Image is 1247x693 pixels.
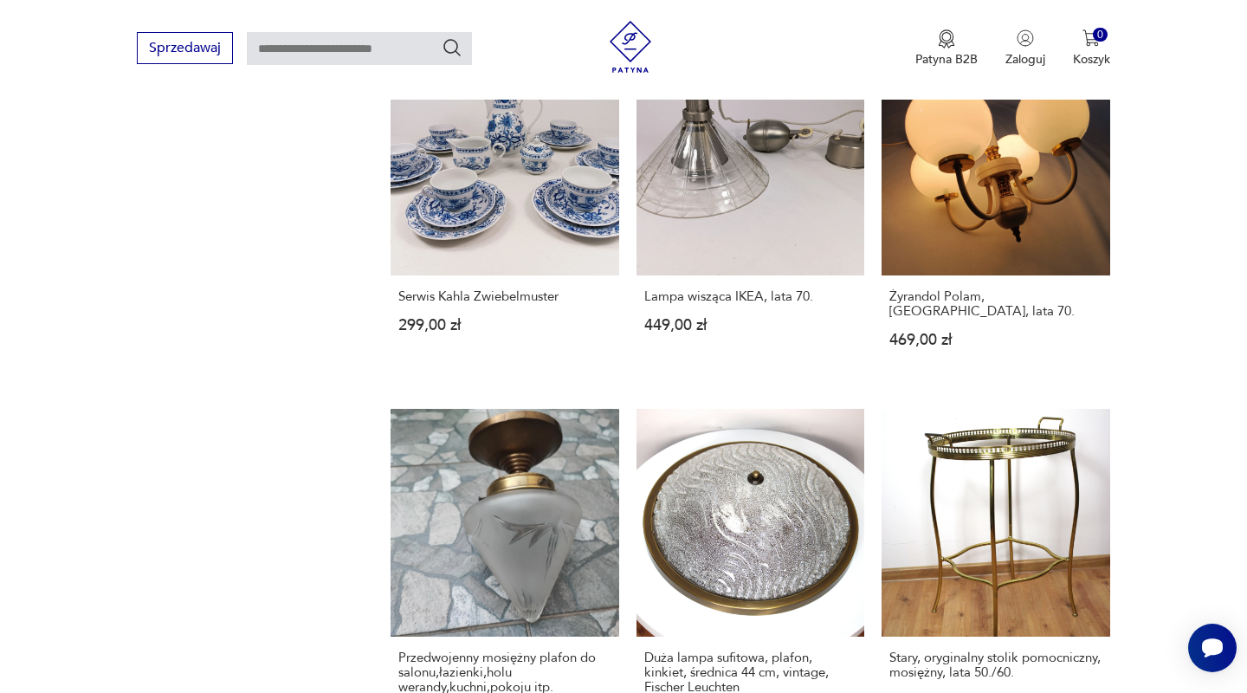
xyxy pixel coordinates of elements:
[1005,51,1045,68] p: Zaloguj
[889,289,1102,319] h3: Żyrandol Polam, [GEOGRAPHIC_DATA], lata 70.
[915,29,978,68] button: Patyna B2B
[1005,29,1045,68] button: Zaloguj
[391,47,618,380] a: Serwis Kahla ZwiebelmusterSerwis Kahla Zwiebelmuster299,00 zł
[882,47,1109,380] a: Żyrandol Polam, Polska, lata 70.Żyrandol Polam, [GEOGRAPHIC_DATA], lata 70.469,00 zł
[644,318,856,333] p: 449,00 zł
[398,318,611,333] p: 299,00 zł
[889,651,1102,680] h3: Stary, oryginalny stolik pomocniczny, mosiężny, lata 50./60.
[1082,29,1100,47] img: Ikona koszyka
[1017,29,1034,47] img: Ikonka użytkownika
[938,29,955,49] img: Ikona medalu
[915,51,978,68] p: Patyna B2B
[1073,29,1110,68] button: 0Koszyk
[889,333,1102,347] p: 469,00 zł
[442,37,462,58] button: Szukaj
[915,29,978,68] a: Ikona medaluPatyna B2B
[137,32,233,64] button: Sprzedawaj
[137,43,233,55] a: Sprzedawaj
[644,289,856,304] h3: Lampa wisząca IKEA, lata 70.
[1093,28,1108,42] div: 0
[398,289,611,304] h3: Serwis Kahla Zwiebelmuster
[1188,624,1237,672] iframe: Smartsupp widget button
[1073,51,1110,68] p: Koszyk
[636,47,864,380] a: Lampa wisząca IKEA, lata 70.Lampa wisząca IKEA, lata 70.449,00 zł
[604,21,656,73] img: Patyna - sklep z meblami i dekoracjami vintage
